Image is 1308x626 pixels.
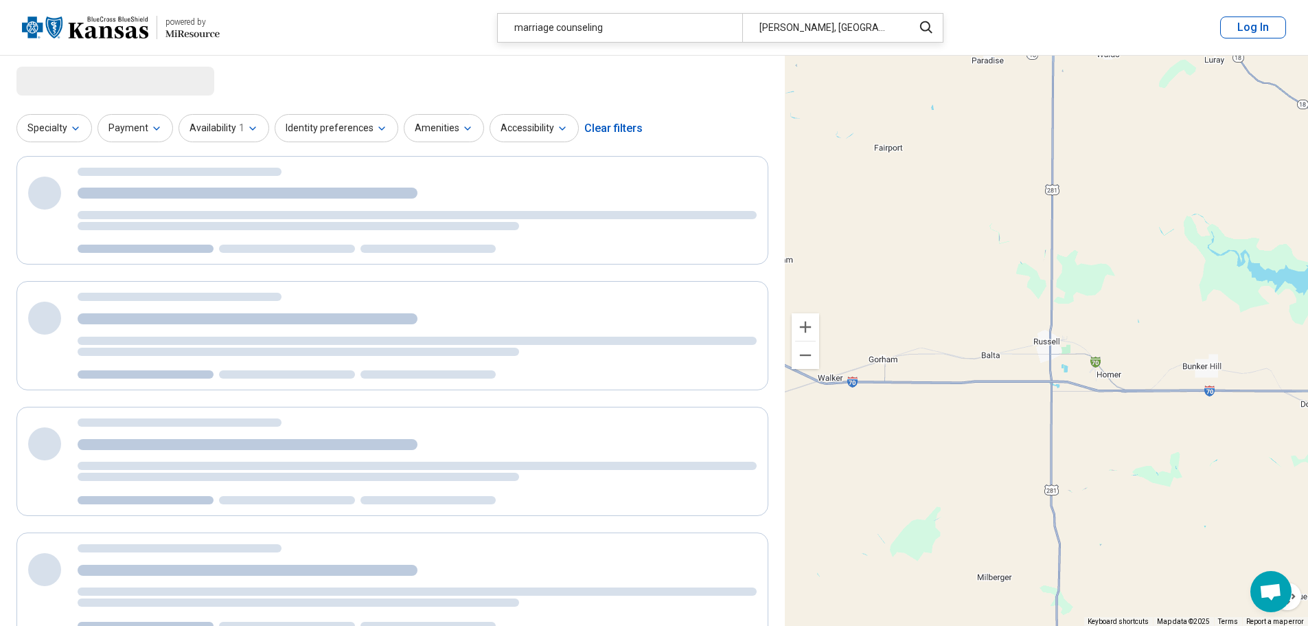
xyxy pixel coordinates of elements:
button: Identity preferences [275,114,398,142]
div: powered by [165,16,220,28]
span: Map data ©2025 [1157,618,1210,625]
div: [PERSON_NAME], [GEOGRAPHIC_DATA] [742,14,905,42]
button: Log In [1220,16,1286,38]
button: Amenities [404,114,484,142]
button: Specialty [16,114,92,142]
button: Payment [97,114,173,142]
button: Availability1 [179,114,269,142]
span: 1 [239,121,244,135]
button: Zoom in [792,313,819,341]
div: marriage counseling [498,14,742,42]
a: Blue Cross Blue Shield Kansaspowered by [22,11,220,44]
button: Accessibility [490,114,579,142]
div: Clear filters [584,112,643,145]
a: Terms (opens in new tab) [1218,618,1238,625]
button: Zoom out [792,342,819,369]
a: Open chat [1250,571,1292,612]
span: Loading... [16,67,132,94]
img: Blue Cross Blue Shield Kansas [22,11,148,44]
a: Report a map error [1246,618,1304,625]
